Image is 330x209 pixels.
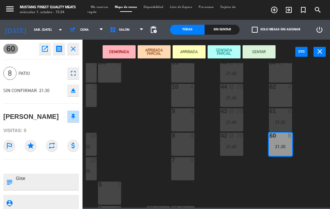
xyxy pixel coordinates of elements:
[229,84,234,89] i: block
[298,48,306,55] i: power_input
[236,59,243,65] div: 20
[205,25,239,35] div: Sin sentar
[39,88,49,93] span: 21:30
[252,27,258,33] span: check_box_outline_blank
[69,69,77,77] i: fullscreen
[20,10,76,15] div: miércoles 1. octubre - 15:24
[236,133,243,139] div: 20
[55,45,63,53] i: receipt
[285,6,293,14] i: exit_to_app
[243,45,276,58] button: SENTAR
[112,6,140,9] span: Mapa de mesas
[53,43,65,55] button: receipt
[56,26,64,34] i: arrow_drop_down
[18,70,64,77] span: PATIO
[229,108,234,114] i: block
[117,59,121,65] div: 2
[167,6,195,9] span: Lista de Espera
[39,43,51,55] button: open_in_new
[190,108,194,114] div: 4
[80,28,89,32] span: Cena
[92,59,96,65] div: 2
[236,84,243,90] div: 20
[3,44,18,54] span: 60
[138,45,171,58] button: ARRIBADA PARCIAL
[6,178,13,186] i: subject
[117,182,121,188] div: 2
[46,140,58,152] i: repeat
[41,45,49,53] i: open_in_new
[288,84,292,90] div: 4
[3,67,16,80] span: 8
[69,45,77,53] i: close
[5,4,15,14] i: menu
[190,59,194,65] div: 4
[190,157,194,163] div: 4
[314,6,322,14] i: search
[3,88,37,93] span: SIN CONFIRMAR
[299,6,307,14] i: turned_in_not
[313,47,326,57] button: close
[170,25,205,35] div: Todas
[87,6,112,9] span: Mis reservas
[5,4,15,16] button: menu
[252,27,300,33] label: Solo mesas sin asignar
[220,120,243,124] div: 21:45
[269,120,292,124] div: 21:30
[220,71,243,76] div: 21:45
[119,28,129,32] span: SALON
[229,133,234,138] i: block
[103,45,136,58] button: DEMORADA
[288,108,292,114] div: 6
[3,140,15,152] i: outlined_flag
[288,59,292,65] div: 4
[67,140,79,152] i: attach_money
[69,87,77,94] i: eject
[269,144,292,149] div: 21:30
[6,199,13,207] i: person_pin
[220,95,243,100] div: 21:45
[316,48,324,55] i: close
[3,111,59,122] div: [PERSON_NAME]
[208,45,241,58] button: SENTADA PARCIAL
[90,157,96,163] div: 10
[270,6,278,14] i: add_circle_outline
[92,84,96,90] div: 2
[195,6,217,9] span: Pre-acceso
[140,6,167,9] span: Disponibilidad
[236,108,243,114] div: 20
[288,133,292,139] div: 8
[67,85,79,96] button: eject
[67,43,79,55] button: close
[173,45,206,58] button: ARRIBADA
[190,133,194,139] div: 4
[315,26,323,34] i: power_settings_new
[20,5,76,10] div: Mustang Finest Quality Meats
[67,67,79,79] button: fullscreen
[90,133,96,139] div: 10
[149,26,157,34] span: pending_actions
[220,144,243,149] div: 21:45
[3,125,79,136] div: Visitas: 0
[25,140,37,152] i: star
[295,47,308,57] button: power_input
[190,84,194,90] div: 4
